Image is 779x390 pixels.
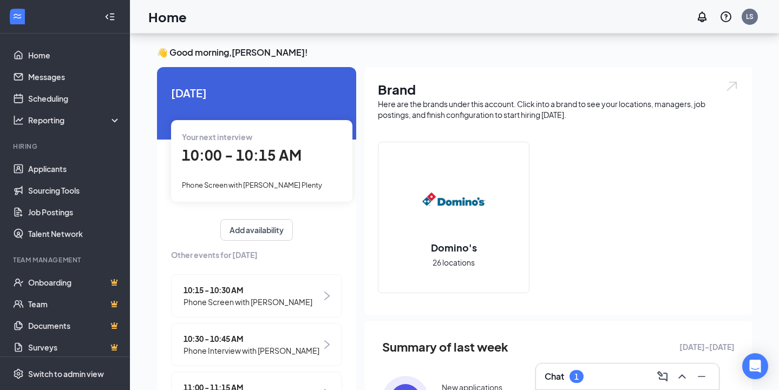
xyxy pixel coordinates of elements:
h3: 👋 Good morning, [PERSON_NAME] ! [157,47,752,58]
span: 10:00 - 10:15 AM [182,146,302,164]
a: Sourcing Tools [28,180,121,201]
svg: Settings [13,368,24,379]
a: Scheduling [28,88,121,109]
svg: ChevronUp [676,370,689,383]
img: Domino's [419,167,488,236]
div: Reporting [28,115,121,125]
span: Phone Screen with [PERSON_NAME] Plenty [182,181,322,189]
div: Here are the brands under this account. Click into a brand to see your locations, managers, job p... [378,98,739,120]
a: Job Postings [28,201,121,223]
div: Hiring [13,142,119,151]
span: [DATE] - [DATE] [679,341,735,353]
span: 26 locations [433,256,475,268]
a: Messages [28,66,121,88]
span: Summary of last week [382,338,508,356]
div: Team Management [13,255,119,265]
svg: ComposeMessage [656,370,669,383]
svg: Collapse [104,11,115,22]
a: TeamCrown [28,293,121,315]
svg: Notifications [696,10,709,23]
svg: WorkstreamLogo [12,11,23,22]
div: LS [746,12,754,21]
svg: Minimize [695,370,708,383]
span: Phone Screen with [PERSON_NAME] [184,296,312,308]
div: Switch to admin view [28,368,104,379]
a: Home [28,44,121,66]
h1: Home [148,8,187,26]
button: ComposeMessage [654,368,671,385]
svg: QuestionInfo [719,10,732,23]
a: Applicants [28,158,121,180]
button: ChevronUp [673,368,691,385]
a: SurveysCrown [28,336,121,358]
a: DocumentsCrown [28,315,121,336]
h2: Domino's [420,241,488,254]
button: Add availability [220,219,293,241]
span: [DATE] [171,84,342,101]
div: 1 [574,372,579,381]
span: 10:15 - 10:30 AM [184,284,312,296]
svg: Analysis [13,115,24,125]
span: 10:30 - 10:45 AM [184,333,319,345]
a: Talent Network [28,223,121,244]
span: Other events for [DATE] [171,249,342,261]
span: Phone Interview with [PERSON_NAME] [184,345,319,356]
img: open.6027fd2a22e1237b5b06.svg [725,80,739,92]
h3: Chat [545,371,564,382]
span: Your next interview [182,132,252,142]
div: Open Intercom Messenger [742,353,768,379]
a: OnboardingCrown [28,272,121,293]
h1: Brand [378,80,739,98]
button: Minimize [693,368,710,385]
